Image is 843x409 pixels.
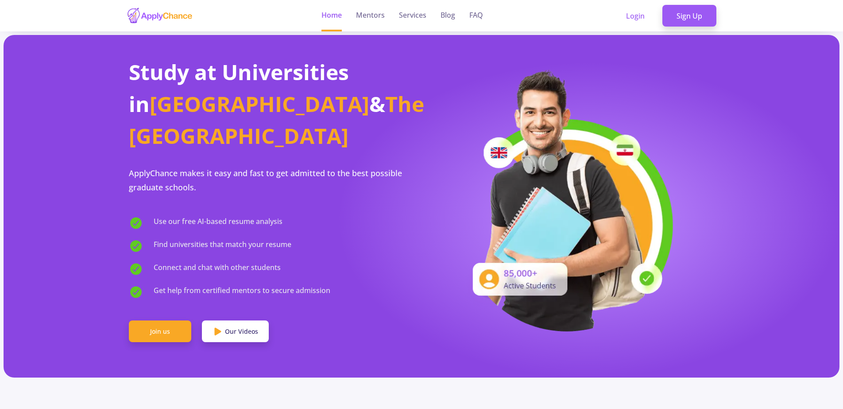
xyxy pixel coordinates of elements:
[154,239,291,253] span: Find universities that match your resume
[129,320,191,343] a: Join us
[129,168,402,193] span: ApplyChance makes it easy and fast to get admitted to the best possible graduate schools.
[459,67,676,332] img: applicant
[225,327,258,336] span: Our Videos
[369,89,385,118] span: &
[127,7,193,24] img: applychance logo
[150,89,369,118] span: [GEOGRAPHIC_DATA]
[202,320,269,343] a: Our Videos
[154,216,282,230] span: Use our free AI-based resume analysis
[662,5,716,27] a: Sign Up
[154,262,281,276] span: Connect and chat with other students
[129,58,349,118] span: Study at Universities in
[154,285,330,299] span: Get help from certified mentors to secure admission
[612,5,659,27] a: Login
